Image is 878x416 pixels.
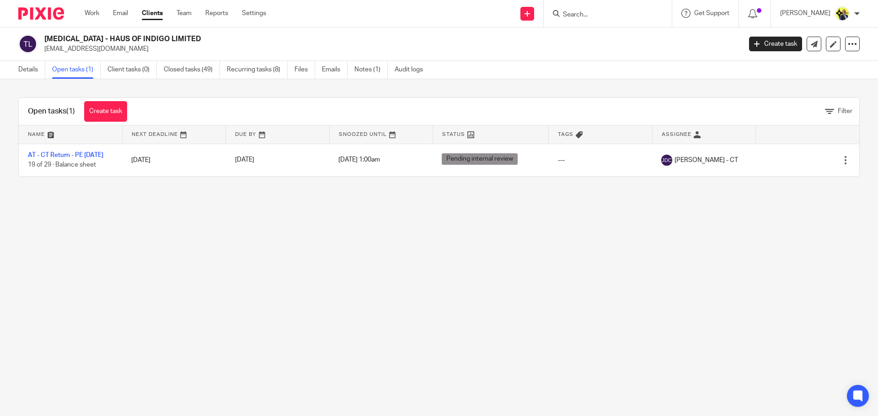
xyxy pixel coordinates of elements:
[339,132,387,137] span: Snoozed Until
[177,9,192,18] a: Team
[242,9,266,18] a: Settings
[44,34,597,44] h2: [MEDICAL_DATA] - HAUS OF INDIGO LIMITED
[84,101,127,122] a: Create task
[780,9,830,18] p: [PERSON_NAME]
[113,9,128,18] a: Email
[395,61,430,79] a: Audit logs
[354,61,388,79] a: Notes (1)
[66,108,75,115] span: (1)
[562,11,644,19] input: Search
[28,162,96,168] span: 19 of 29 · Balance sheet
[122,144,225,176] td: [DATE]
[18,7,64,20] img: Pixie
[18,34,37,54] img: svg%3E
[142,9,163,18] a: Clients
[558,132,573,137] span: Tags
[28,152,103,158] a: AT - CT Return - PE [DATE]
[205,9,228,18] a: Reports
[52,61,101,79] a: Open tasks (1)
[227,61,288,79] a: Recurring tasks (8)
[85,9,99,18] a: Work
[835,6,850,21] img: Dan-Starbridge%20(1).jpg
[694,10,729,16] span: Get Support
[675,156,738,165] span: [PERSON_NAME] - CT
[44,44,735,54] p: [EMAIL_ADDRESS][DOMAIN_NAME]
[235,157,254,163] span: [DATE]
[322,61,348,79] a: Emails
[838,108,852,114] span: Filter
[749,37,802,51] a: Create task
[442,153,518,165] span: Pending internal review
[28,107,75,116] h1: Open tasks
[558,156,643,165] div: ---
[442,132,465,137] span: Status
[18,61,45,79] a: Details
[661,155,672,166] img: svg%3E
[294,61,315,79] a: Files
[338,157,380,163] span: [DATE] 1:00am
[164,61,220,79] a: Closed tasks (49)
[107,61,157,79] a: Client tasks (0)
